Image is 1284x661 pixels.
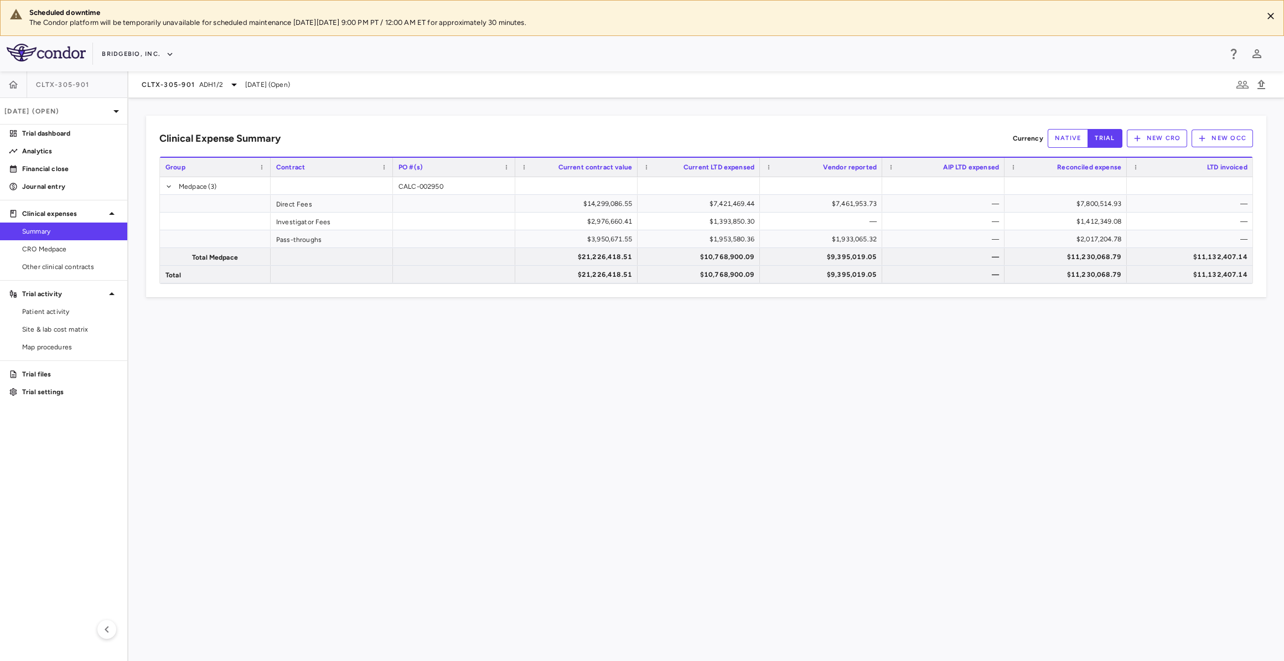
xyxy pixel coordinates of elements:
[22,209,105,219] p: Clinical expenses
[165,266,181,284] span: Total
[525,195,632,213] div: $14,299,086.55
[892,195,999,213] div: —
[1192,130,1253,147] button: New OCC
[102,45,174,63] button: BridgeBio, Inc.
[22,387,118,397] p: Trial settings
[1088,129,1122,148] button: trial
[1137,248,1247,266] div: $11,132,407.14
[525,266,632,283] div: $21,226,418.51
[22,289,105,299] p: Trial activity
[1013,133,1043,143] p: Currency
[525,248,632,266] div: $21,226,418.51
[276,163,305,171] span: Contract
[398,163,423,171] span: PO #(s)
[22,164,118,174] p: Financial close
[770,195,877,213] div: $7,461,953.73
[525,230,632,248] div: $3,950,671.55
[271,195,393,212] div: Direct Fees
[29,8,1254,18] div: Scheduled downtime
[7,44,86,61] img: logo-full-SnFGN8VE.png
[684,163,754,171] span: Current LTD expensed
[892,230,999,248] div: —
[892,213,999,230] div: —
[22,226,118,236] span: Summary
[159,131,281,146] h6: Clinical Expense Summary
[770,213,877,230] div: —
[22,369,118,379] p: Trial files
[22,307,118,317] span: Patient activity
[525,213,632,230] div: $2,976,660.41
[22,262,118,272] span: Other clinical contracts
[393,177,515,194] div: CALC-002950
[22,146,118,156] p: Analytics
[1137,266,1247,283] div: $11,132,407.14
[1014,266,1121,283] div: $11,230,068.79
[1014,248,1121,266] div: $11,230,068.79
[1127,130,1188,147] button: New CRO
[22,128,118,138] p: Trial dashboard
[1014,195,1121,213] div: $7,800,514.93
[1014,230,1121,248] div: $2,017,204.78
[1262,8,1279,24] button: Close
[1048,129,1089,148] button: native
[770,230,877,248] div: $1,933,065.32
[271,230,393,247] div: Pass-throughs
[1137,213,1247,230] div: —
[1057,163,1121,171] span: Reconciled expense
[770,266,877,283] div: $9,395,019.05
[1014,213,1121,230] div: $1,412,349.08
[22,182,118,192] p: Journal entry
[1137,195,1247,213] div: —
[648,195,754,213] div: $7,421,469.44
[648,230,754,248] div: $1,953,580.36
[648,266,754,283] div: $10,768,900.09
[648,213,754,230] div: $1,393,850.30
[1137,230,1247,248] div: —
[245,80,290,90] span: [DATE] (Open)
[271,213,393,230] div: Investigator Fees
[179,178,207,195] span: Medpace
[22,244,118,254] span: CRO Medpace
[142,80,195,89] span: CLTX-305-901
[1207,163,1247,171] span: LTD invoiced
[4,106,110,116] p: [DATE] (Open)
[22,324,118,334] span: Site & lab cost matrix
[29,18,1254,28] p: The Condor platform will be temporarily unavailable for scheduled maintenance [DATE][DATE] 9:00 P...
[192,249,238,266] span: Total Medpace
[648,248,754,266] div: $10,768,900.09
[943,163,999,171] span: AIP LTD expensed
[199,80,223,90] span: ADH1/2
[770,248,877,266] div: $9,395,019.05
[892,266,999,283] div: —
[823,163,877,171] span: Vendor reported
[892,248,999,266] div: —
[165,163,185,171] span: Group
[22,342,118,352] span: Map procedures
[558,163,632,171] span: Current contract value
[208,178,216,195] span: (3)
[36,80,89,89] span: CLTX-305-901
